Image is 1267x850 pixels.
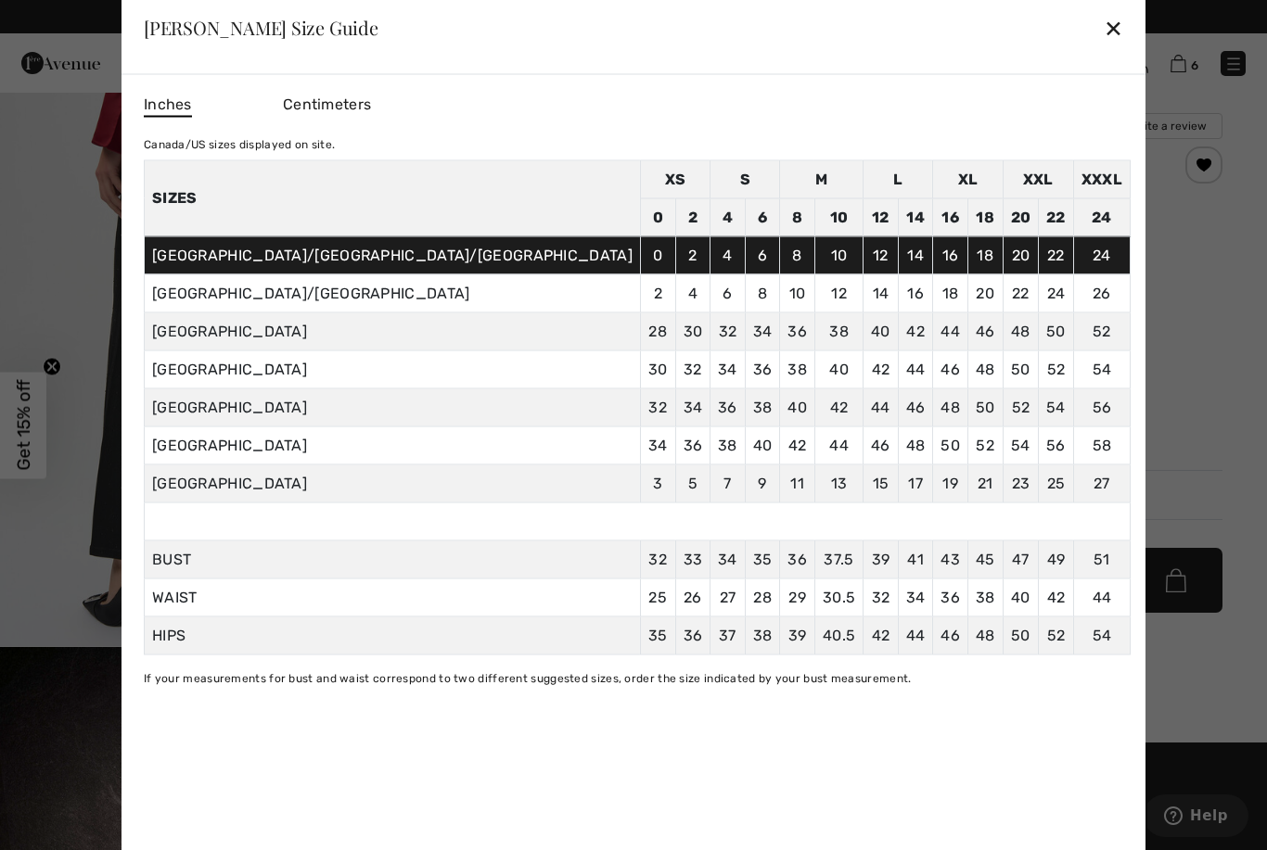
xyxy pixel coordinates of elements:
[745,236,780,274] td: 6
[898,426,933,464] td: 48
[710,464,746,502] td: 7
[864,464,899,502] td: 15
[1003,426,1039,464] td: 54
[933,198,968,236] td: 16
[675,350,710,388] td: 32
[1073,160,1130,198] td: XXXL
[710,274,746,312] td: 6
[814,236,863,274] td: 10
[144,274,640,312] td: [GEOGRAPHIC_DATA]/[GEOGRAPHIC_DATA]
[814,350,863,388] td: 40
[941,550,960,567] span: 43
[898,198,933,236] td: 14
[710,160,780,198] td: S
[1073,274,1130,312] td: 26
[710,236,746,274] td: 4
[640,274,675,312] td: 2
[1039,312,1074,350] td: 50
[675,388,710,426] td: 34
[864,160,933,198] td: L
[814,464,863,502] td: 13
[780,198,815,236] td: 8
[720,588,736,605] span: 27
[144,464,640,502] td: [GEOGRAPHIC_DATA]
[1003,388,1039,426] td: 52
[1073,464,1130,502] td: 27
[675,236,710,274] td: 2
[933,312,968,350] td: 44
[1003,198,1039,236] td: 20
[872,550,890,567] span: 39
[967,274,1003,312] td: 20
[675,198,710,236] td: 2
[710,312,746,350] td: 32
[1011,588,1030,605] span: 40
[780,312,815,350] td: 36
[144,578,640,616] td: WAIST
[976,550,995,567] span: 45
[933,464,968,502] td: 19
[684,550,703,567] span: 33
[967,198,1003,236] td: 18
[814,426,863,464] td: 44
[814,388,863,426] td: 42
[648,550,667,567] span: 32
[684,626,703,643] span: 36
[814,198,863,236] td: 10
[967,464,1003,502] td: 21
[933,350,968,388] td: 46
[718,550,737,567] span: 34
[787,550,807,567] span: 36
[283,95,371,112] span: Centimeters
[684,588,702,605] span: 26
[933,236,968,274] td: 16
[941,588,960,605] span: 36
[675,312,710,350] td: 30
[144,669,1131,686] div: If your measurements for bust and waist correspond to two different suggested sizes, order the si...
[675,464,710,502] td: 5
[967,236,1003,274] td: 18
[898,388,933,426] td: 46
[640,388,675,426] td: 32
[144,93,192,117] span: Inches
[1011,626,1030,643] span: 50
[976,626,995,643] span: 48
[640,160,710,198] td: XS
[1073,388,1130,426] td: 56
[788,626,807,643] span: 39
[144,135,1131,152] div: Canada/US sizes displayed on site.
[1012,550,1030,567] span: 47
[1093,626,1112,643] span: 54
[144,426,640,464] td: [GEOGRAPHIC_DATA]
[1094,550,1110,567] span: 51
[753,626,773,643] span: 38
[814,274,863,312] td: 12
[864,274,899,312] td: 14
[710,388,746,426] td: 36
[906,626,926,643] span: 44
[745,388,780,426] td: 38
[824,550,853,567] span: 37.5
[788,588,806,605] span: 29
[745,464,780,502] td: 9
[933,274,968,312] td: 18
[1047,588,1066,605] span: 42
[719,626,736,643] span: 37
[780,426,815,464] td: 42
[640,198,675,236] td: 0
[864,236,899,274] td: 12
[780,236,815,274] td: 8
[745,274,780,312] td: 8
[967,350,1003,388] td: 48
[967,388,1003,426] td: 50
[675,426,710,464] td: 36
[1073,350,1130,388] td: 54
[1047,550,1066,567] span: 49
[1039,350,1074,388] td: 52
[710,426,746,464] td: 38
[780,388,815,426] td: 40
[780,274,815,312] td: 10
[780,350,815,388] td: 38
[710,198,746,236] td: 4
[898,350,933,388] td: 44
